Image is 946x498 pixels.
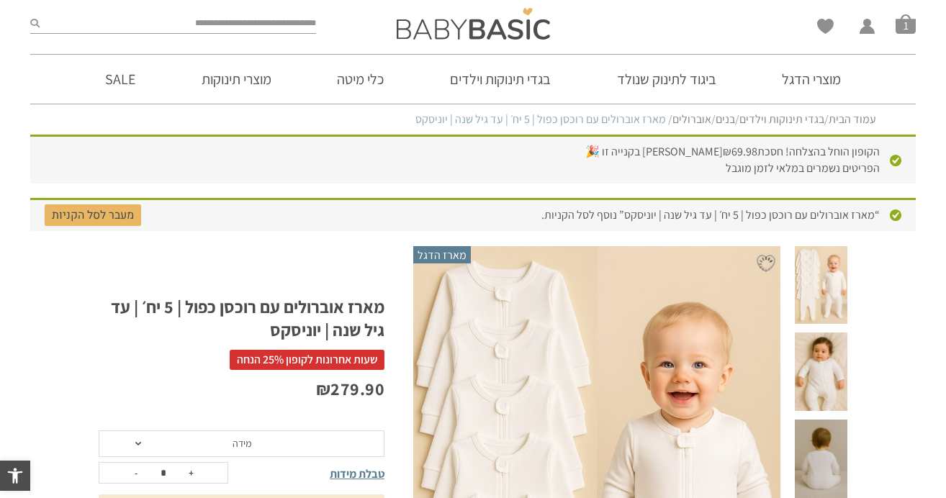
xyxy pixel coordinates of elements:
[330,466,384,481] span: טבלת מידות
[896,14,916,34] a: סל קניות1
[70,112,876,127] nav: Breadcrumb
[30,198,916,230] div: “מארז אוברולים עם רוכסן כפול | 5 יח׳ | עד גיל שנה | יוניסקס” נוסף לסל הקניות.
[45,204,141,226] a: מעבר לסל הקניות
[413,246,471,263] span: מארז הדגל
[125,463,147,483] button: -
[829,112,876,127] a: עמוד הבית
[723,144,757,159] span: 69.98
[817,19,834,34] a: Wishlist
[716,112,735,127] a: בנים
[585,144,880,175] span: הקופון הוחל בהצלחה! חסכת [PERSON_NAME] בקנייה זו 🎉 הפריטים נשמרים במלאי לזמן מוגבל
[428,55,572,104] a: בגדי תינוקות וילדים
[672,112,711,127] a: אוברולים
[99,296,384,340] h1: מארז אוברולים עם רוכסן כפול | 5 יח׳ | עד גיל שנה | יוניסקס
[84,55,157,104] a: SALE
[896,14,916,34] span: סל קניות
[397,8,550,40] img: Baby Basic בגדי תינוקות וילדים אונליין
[316,377,385,400] bdi: 279.90
[723,144,731,159] span: ₪
[817,19,834,39] span: Wishlist
[595,55,738,104] a: ביגוד לתינוק שנולד
[316,377,331,400] span: ₪
[760,55,862,104] a: מוצרי הדגל
[739,112,824,127] a: בגדי תינוקות וילדים
[230,350,384,370] span: שעות אחרונות לקופון 25% הנחה
[233,437,251,450] span: מידה
[315,55,405,104] a: כלי מיטה
[149,463,178,483] input: כמות המוצר
[180,463,202,483] button: +
[180,55,293,104] a: מוצרי תינוקות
